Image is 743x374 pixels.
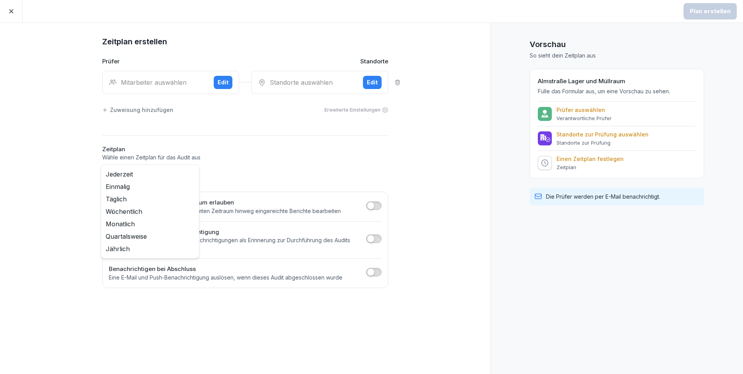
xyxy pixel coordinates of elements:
div: Plan erstellen [690,7,731,16]
span: Einmalig [106,182,130,191]
div: Edit [218,78,228,87]
span: Jährlich [106,244,130,253]
span: Wöchentlich [106,207,142,216]
div: Edit [367,78,378,87]
span: Quartalsweise [106,232,147,241]
span: Jederzeit [106,170,133,179]
span: Täglich [106,194,127,204]
span: Monatlich [106,219,135,229]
